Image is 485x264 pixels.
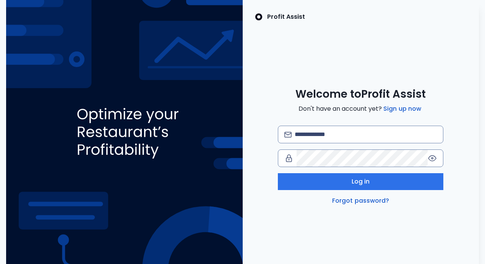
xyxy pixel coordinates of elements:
[284,132,292,138] img: email
[278,173,443,190] button: Log in
[352,177,370,186] span: Log in
[298,104,423,113] span: Don't have an account yet?
[255,12,263,21] img: SpotOn Logo
[382,104,423,113] a: Sign up now
[295,87,426,101] span: Welcome to Profit Assist
[267,12,305,21] p: Profit Assist
[331,196,391,205] a: Forgot password?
